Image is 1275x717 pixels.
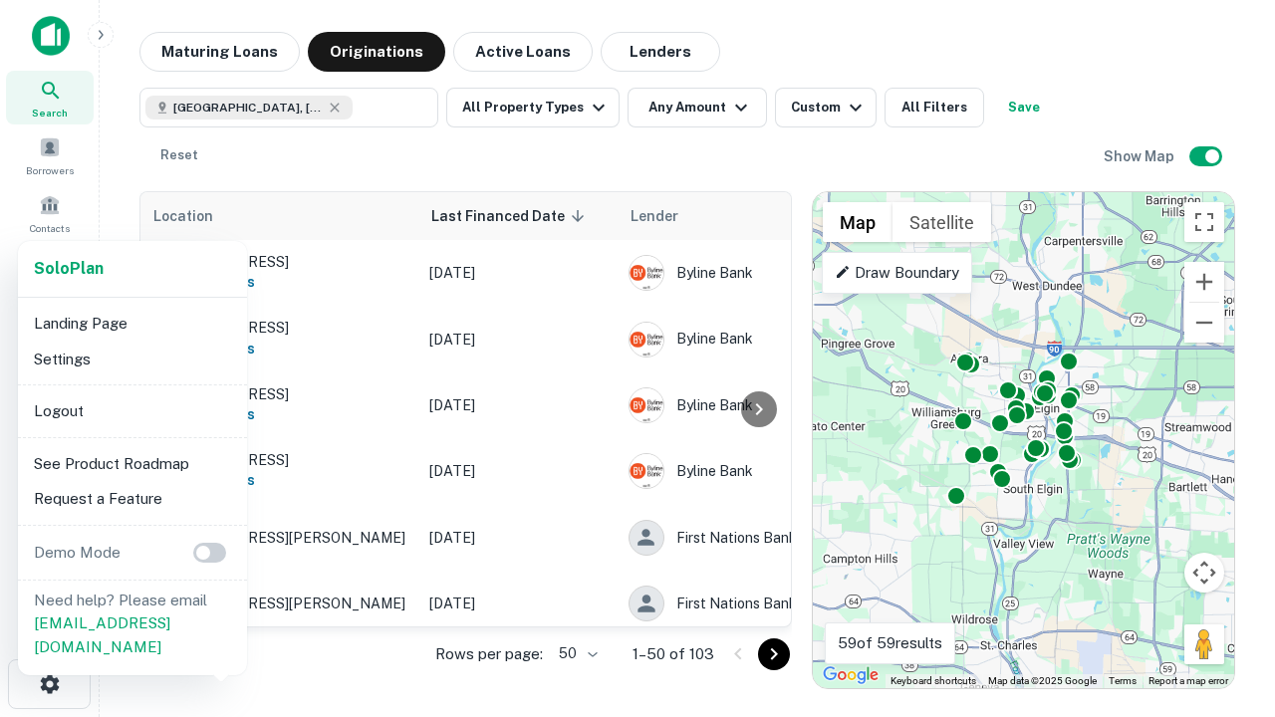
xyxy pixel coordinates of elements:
[26,342,239,377] li: Settings
[1175,494,1275,590] iframe: Chat Widget
[26,481,239,517] li: Request a Feature
[26,393,239,429] li: Logout
[34,614,170,655] a: [EMAIL_ADDRESS][DOMAIN_NAME]
[34,589,231,659] p: Need help? Please email
[26,446,239,482] li: See Product Roadmap
[26,541,128,565] p: Demo Mode
[26,306,239,342] li: Landing Page
[34,257,104,281] a: SoloPlan
[34,259,104,278] strong: Solo Plan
